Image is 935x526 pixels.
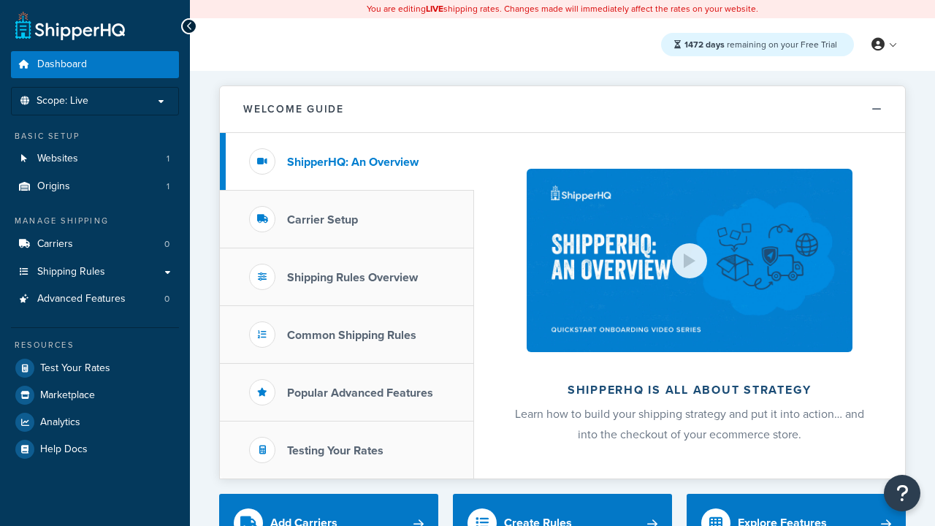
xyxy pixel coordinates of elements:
[11,286,179,313] li: Advanced Features
[287,386,433,400] h3: Popular Advanced Features
[11,436,179,462] a: Help Docs
[11,355,179,381] a: Test Your Rates
[40,416,80,429] span: Analytics
[426,2,443,15] b: LIVE
[11,145,179,172] a: Websites1
[287,156,419,169] h3: ShipperHQ: An Overview
[884,475,920,511] button: Open Resource Center
[11,259,179,286] a: Shipping Rules
[40,389,95,402] span: Marketplace
[164,238,169,251] span: 0
[37,95,88,107] span: Scope: Live
[167,180,169,193] span: 1
[11,286,179,313] a: Advanced Features0
[37,293,126,305] span: Advanced Features
[11,409,179,435] a: Analytics
[11,382,179,408] a: Marketplace
[220,86,905,133] button: Welcome Guide
[515,405,864,443] span: Learn how to build your shipping strategy and put it into action… and into the checkout of your e...
[164,293,169,305] span: 0
[37,180,70,193] span: Origins
[287,444,383,457] h3: Testing Your Rates
[37,58,87,71] span: Dashboard
[11,51,179,78] a: Dashboard
[11,231,179,258] li: Carriers
[11,231,179,258] a: Carriers0
[11,215,179,227] div: Manage Shipping
[167,153,169,165] span: 1
[11,145,179,172] li: Websites
[11,130,179,142] div: Basic Setup
[287,329,416,342] h3: Common Shipping Rules
[684,38,837,51] span: remaining on your Free Trial
[37,238,73,251] span: Carriers
[40,443,88,456] span: Help Docs
[11,173,179,200] li: Origins
[37,153,78,165] span: Websites
[40,362,110,375] span: Test Your Rates
[684,38,725,51] strong: 1472 days
[11,173,179,200] a: Origins1
[287,213,358,226] h3: Carrier Setup
[11,339,179,351] div: Resources
[287,271,418,284] h3: Shipping Rules Overview
[527,169,852,352] img: ShipperHQ is all about strategy
[243,104,344,115] h2: Welcome Guide
[37,266,105,278] span: Shipping Rules
[513,384,866,397] h2: ShipperHQ is all about strategy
